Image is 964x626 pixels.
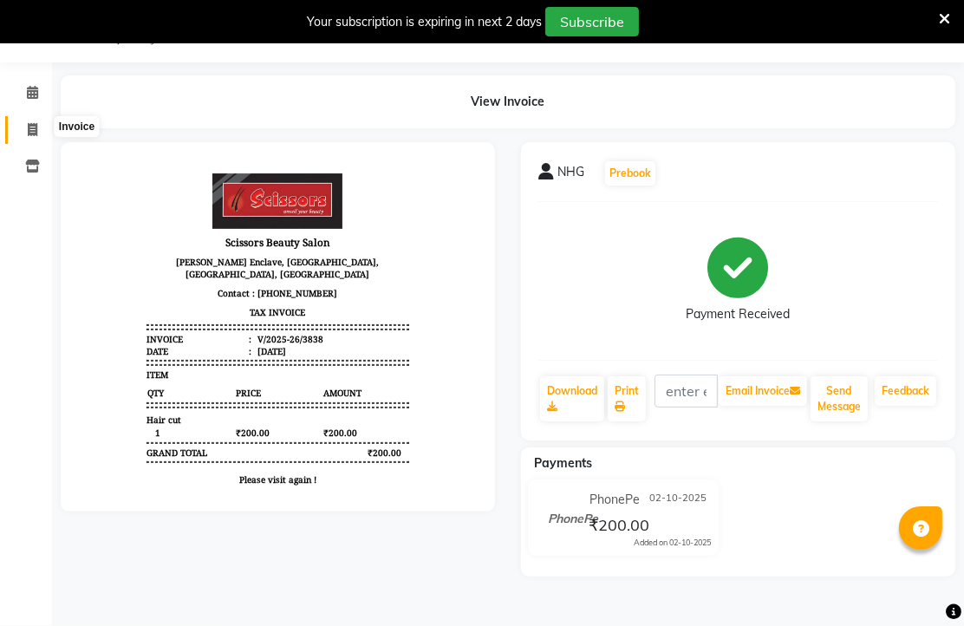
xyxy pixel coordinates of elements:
[68,226,154,240] span: QTY
[68,266,154,280] span: 1
[655,375,718,408] input: enter email
[157,266,243,280] span: ₹200.00
[244,226,330,240] span: AMOUNT
[534,455,592,471] span: Payments
[68,124,330,143] p: Contact : [PHONE_NUMBER]
[282,287,331,299] div: ₹200.00
[68,93,330,124] p: [PERSON_NAME] Enclave, [GEOGRAPHIC_DATA], [GEOGRAPHIC_DATA], [GEOGRAPHIC_DATA]
[68,173,173,186] div: Invoice
[635,537,712,549] div: Added on 02-10-2025
[68,72,330,93] h3: Scissors Beauty Salon
[68,314,330,326] p: Please visit again !
[68,287,129,299] div: GRAND TOTAL
[589,491,640,509] span: PhonePe
[134,14,264,69] img: file_1728301504770.jpg
[875,376,936,406] a: Feedback
[55,117,99,138] div: Invoice
[650,491,707,509] span: 02-10-2025
[171,186,173,198] span: :
[171,173,173,186] span: :
[589,515,649,539] span: ₹200.00
[176,173,245,186] div: V/2025-26/3838
[68,186,173,198] div: Date
[68,209,90,221] span: ITEM
[68,254,103,266] span: Hair cut
[605,161,655,186] button: Prebook
[719,376,807,406] button: Email Invoice
[176,186,208,198] div: [DATE]
[157,226,243,240] span: PRICE
[545,7,639,36] button: Subscribe
[557,163,584,187] span: NHG
[608,376,646,421] a: Print
[61,75,955,128] div: View Invoice
[811,376,868,421] button: Send Message
[687,306,791,324] div: Payment Received
[244,266,330,280] span: ₹200.00
[68,143,330,162] h3: TAX INVOICE
[307,13,542,31] div: Your subscription is expiring in next 2 days
[540,376,604,421] a: Download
